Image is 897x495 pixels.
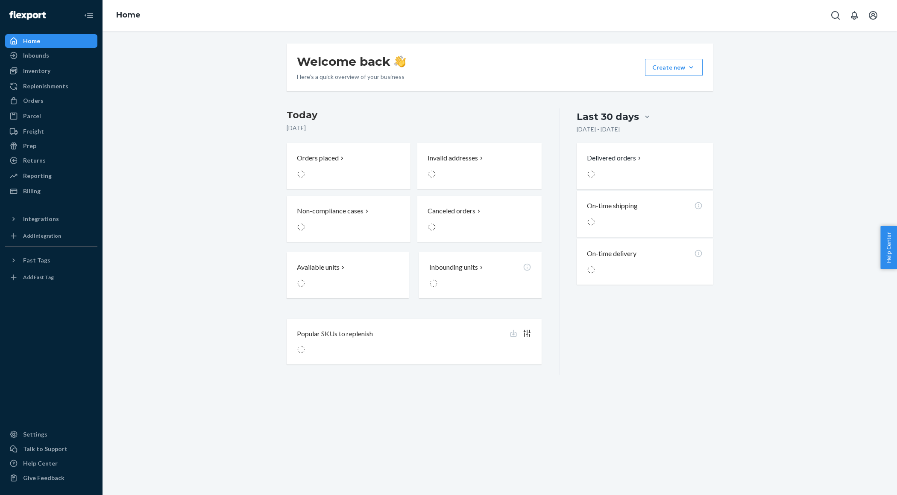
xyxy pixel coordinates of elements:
[23,172,52,180] div: Reporting
[5,253,97,267] button: Fast Tags
[287,143,410,189] button: Orders placed
[23,142,36,150] div: Prep
[417,196,541,242] button: Canceled orders
[587,153,643,163] button: Delivered orders
[5,34,97,48] a: Home
[23,156,46,165] div: Returns
[23,127,44,136] div: Freight
[287,252,409,298] button: Available units
[5,139,97,153] a: Prep
[23,51,49,60] div: Inbounds
[23,459,58,468] div: Help Center
[5,79,97,93] a: Replenishments
[80,7,97,24] button: Close Navigation
[23,474,64,482] div: Give Feedback
[865,7,882,24] button: Open account menu
[297,206,363,216] p: Non-compliance cases
[287,108,542,122] h3: Today
[23,445,67,453] div: Talk to Support
[428,206,475,216] p: Canceled orders
[23,37,40,45] div: Home
[417,143,541,189] button: Invalid addresses
[297,329,373,339] p: Popular SKUs to replenish
[5,471,97,485] button: Give Feedback
[880,226,897,269] button: Help Center
[5,94,97,108] a: Orders
[9,11,46,20] img: Flexport logo
[23,96,44,105] div: Orders
[5,184,97,198] a: Billing
[23,430,47,439] div: Settings
[428,153,478,163] p: Invalid addresses
[5,229,97,243] a: Add Integration
[297,153,339,163] p: Orders placed
[5,154,97,167] a: Returns
[297,54,406,69] h1: Welcome back
[23,232,61,239] div: Add Integration
[419,252,541,298] button: Inbounding units
[429,262,478,272] p: Inbounding units
[23,187,41,195] div: Billing
[5,64,97,78] a: Inventory
[109,3,147,28] ol: breadcrumbs
[645,59,703,76] button: Create new
[5,442,97,456] button: Talk to Support
[23,112,41,120] div: Parcel
[5,49,97,62] a: Inbounds
[116,10,141,20] a: Home
[5,271,97,284] a: Add Fast Tag
[5,125,97,138] a: Freight
[23,82,68,90] div: Replenishments
[827,7,844,24] button: Open Search Box
[587,249,636,259] p: On-time delivery
[5,169,97,183] a: Reporting
[287,196,410,242] button: Non-compliance cases
[297,73,406,81] p: Here’s a quick overview of your business
[394,55,406,67] img: hand-wave emoji
[23,256,50,265] div: Fast Tags
[587,201,638,211] p: On-time shipping
[577,125,620,134] p: [DATE] - [DATE]
[287,124,542,132] p: [DATE]
[5,212,97,226] button: Integrations
[5,428,97,441] a: Settings
[23,67,50,75] div: Inventory
[23,274,54,281] div: Add Fast Tag
[23,215,59,223] div: Integrations
[846,7,863,24] button: Open notifications
[5,457,97,470] a: Help Center
[5,109,97,123] a: Parcel
[577,110,639,123] div: Last 30 days
[297,262,340,272] p: Available units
